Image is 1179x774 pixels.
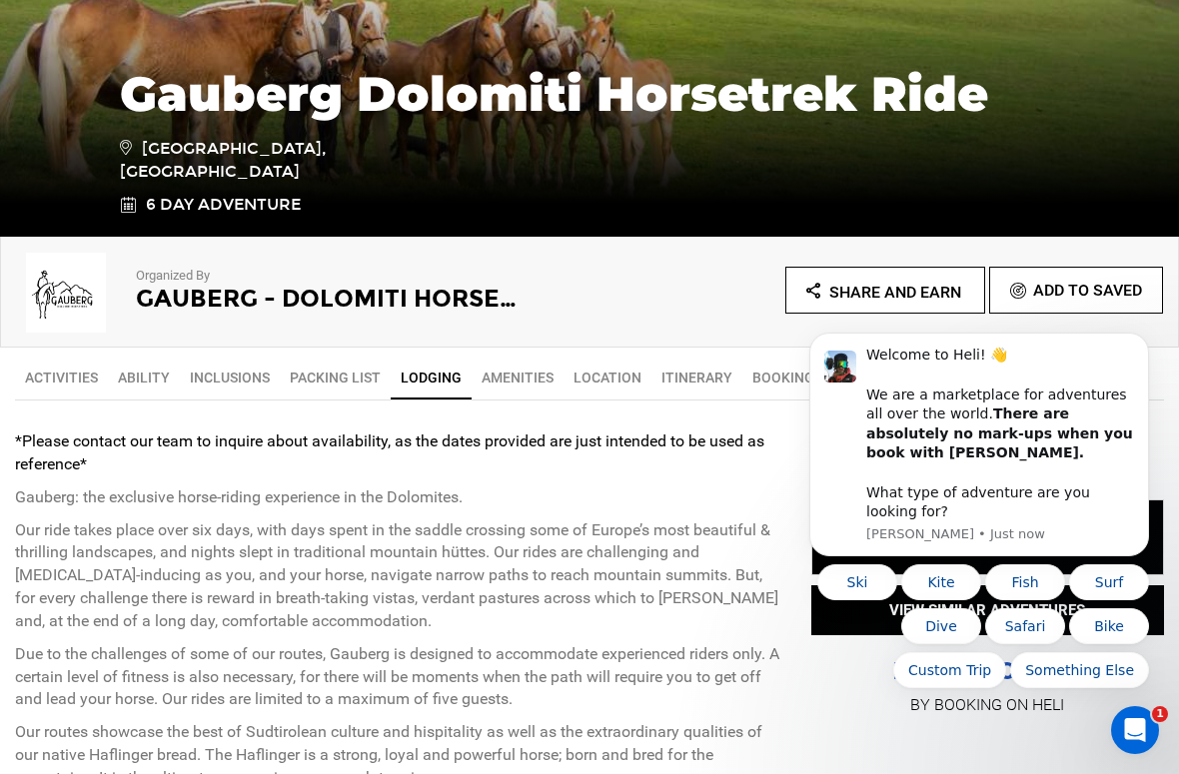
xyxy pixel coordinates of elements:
strong: *Please contact our team to inquire about availability, as the dates provided are just intended t... [15,431,764,473]
img: 637d6a0c13b34a6bc5ca2efc0b513937.png [16,253,116,333]
p: Gauberg: the exclusive horse-riding experience in the Dolomites. [15,486,781,509]
h1: Gauberg Dolomiti Horsetrek Ride [120,67,1059,121]
span: [GEOGRAPHIC_DATA], [GEOGRAPHIC_DATA] [120,136,355,184]
p: Our ride takes place over six days, with days spent in the saddle crossing some of Europe’s most ... [15,519,781,633]
a: Lodging [391,358,472,399]
a: Packing List [280,358,391,397]
span: 1 [1152,706,1168,722]
a: Activities [15,358,108,397]
a: Location [564,358,651,397]
p: Due to the challenges of some of our routes, Gauberg is designed to accommodate experienced rider... [15,643,781,712]
a: Ability [108,358,180,397]
span: 6 Day Adventure [146,194,301,217]
a: Amenities [472,358,564,397]
h2: Gauberg - Dolomiti Horsetrek [136,286,527,312]
iframe: Intercom notifications message [779,199,1179,720]
a: Inclusions [180,358,280,397]
p: Organized By [136,267,527,286]
iframe: Intercom live chat [1111,706,1159,754]
a: BOOKING INFORMATION [742,358,921,397]
a: Itinerary [651,358,742,397]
